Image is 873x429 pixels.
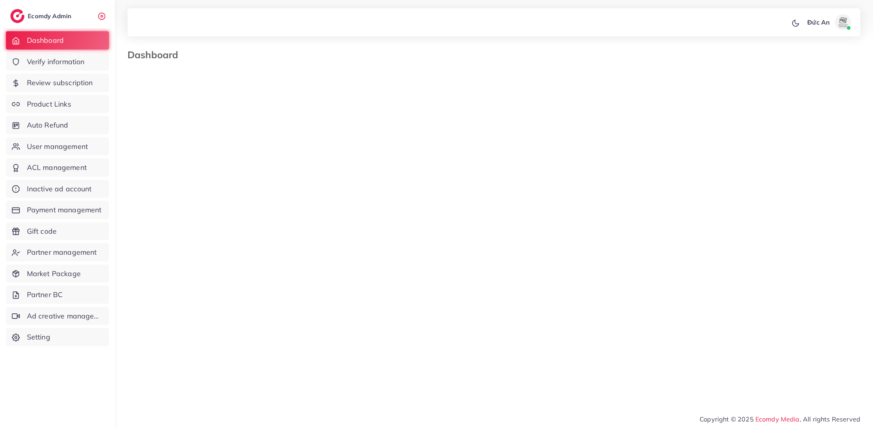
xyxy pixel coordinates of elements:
span: Ad creative management [27,311,103,321]
a: User management [6,137,109,156]
h3: Dashboard [127,49,184,61]
img: avatar [835,14,851,30]
a: Partner management [6,243,109,261]
a: ACL management [6,158,109,177]
span: Copyright © 2025 [700,414,860,424]
span: Verify information [27,57,85,67]
span: Product Links [27,99,71,109]
span: Gift code [27,226,57,236]
span: Payment management [27,205,102,215]
a: Verify information [6,53,109,71]
a: Auto Refund [6,116,109,134]
span: Market Package [27,269,81,279]
span: Auto Refund [27,120,68,130]
span: User management [27,141,88,152]
span: , All rights Reserved [800,414,860,424]
a: Product Links [6,95,109,113]
span: Setting [27,332,50,342]
a: Ecomdy Media [755,415,800,423]
a: Đức Anavatar [803,14,854,30]
a: logoEcomdy Admin [10,9,73,23]
a: Review subscription [6,74,109,92]
a: Inactive ad account [6,180,109,198]
a: Payment management [6,201,109,219]
a: Market Package [6,265,109,283]
a: Partner BC [6,286,109,304]
a: Ad creative management [6,307,109,325]
span: Partner management [27,247,97,257]
span: Review subscription [27,78,93,88]
span: Partner BC [27,290,63,300]
a: Gift code [6,222,109,240]
span: ACL management [27,162,87,173]
span: Inactive ad account [27,184,92,194]
a: Dashboard [6,31,109,50]
p: Đức An [807,17,830,27]
img: logo [10,9,25,23]
h2: Ecomdy Admin [28,12,73,20]
a: Setting [6,328,109,346]
span: Dashboard [27,35,64,46]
